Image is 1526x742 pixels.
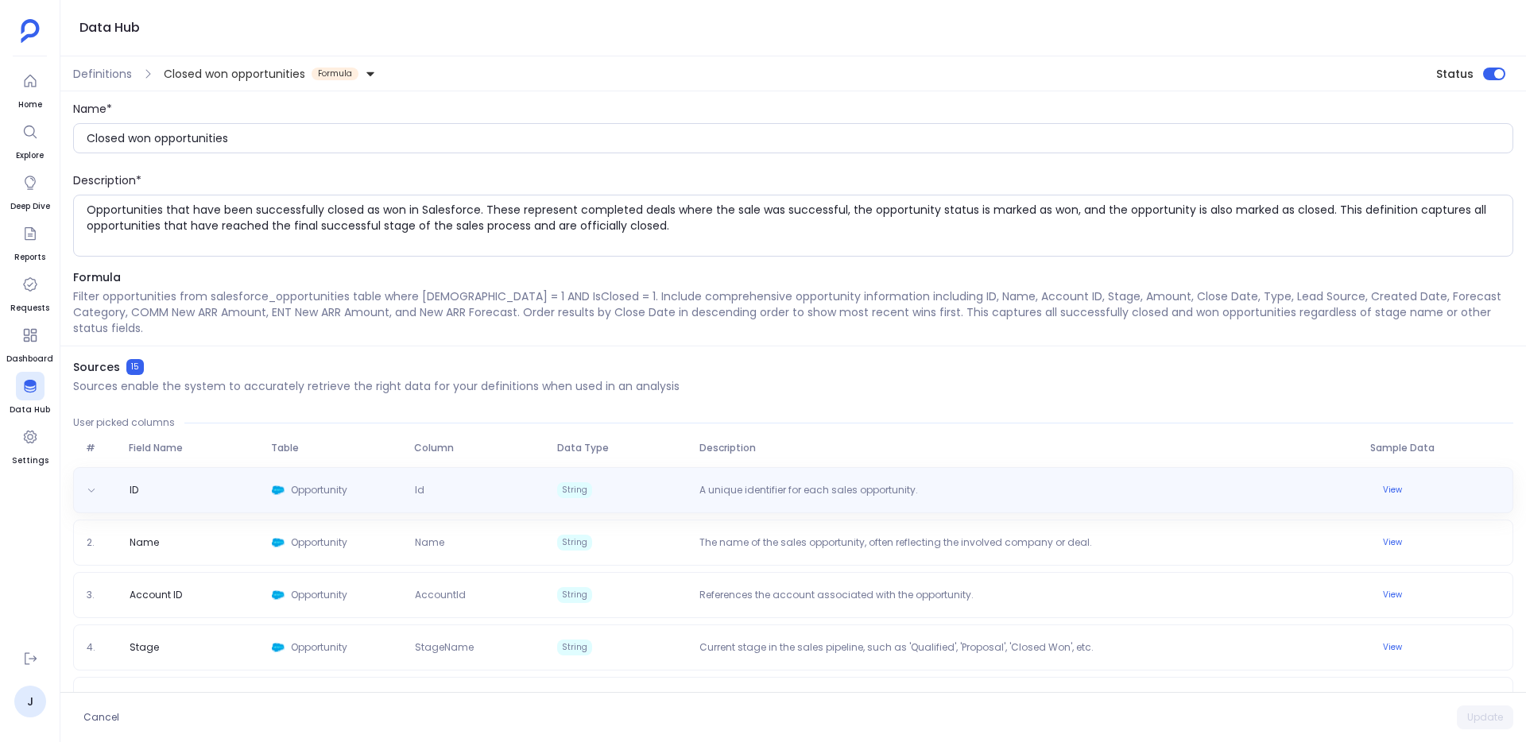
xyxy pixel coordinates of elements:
[16,118,45,162] a: Explore
[123,536,165,549] span: Name
[12,454,48,467] span: Settings
[409,484,551,497] span: Id
[123,641,165,654] span: Stage
[291,536,401,549] span: Opportunity
[1373,585,1412,605] button: View
[551,442,694,454] span: Data Type
[6,321,53,365] a: Dashboard
[10,372,50,416] a: Data Hub
[10,200,50,213] span: Deep Dive
[80,589,123,601] span: 3.
[1373,690,1412,709] button: View
[265,442,408,454] span: Table
[409,589,551,601] span: AccountId
[6,353,53,365] span: Dashboard
[693,442,1364,454] span: Description
[79,17,140,39] h1: Data Hub
[80,536,123,549] span: 2.
[123,484,145,497] span: ID
[123,589,188,601] span: Account ID
[291,484,401,497] span: Opportunity
[408,442,551,454] span: Column
[291,589,401,601] span: Opportunity
[161,61,379,87] button: Closed won opportunitiesFormula
[10,270,49,315] a: Requests
[80,641,123,654] span: 4.
[73,101,1513,117] div: Name*
[693,641,1363,654] p: Current stage in the sales pipeline, such as 'Qualified', 'Proposal', 'Closed Won', etc.
[693,484,1363,497] p: A unique identifier for each sales opportunity.
[122,442,265,454] span: Field Name
[73,359,120,375] span: Sources
[73,705,130,729] button: Cancel
[21,19,40,43] img: petavue logo
[1364,442,1507,454] span: Sample Data
[557,482,592,498] span: String
[14,219,45,264] a: Reports
[10,302,49,315] span: Requests
[73,288,1513,336] p: Filter opportunities from salesforce_opportunities table where [DEMOGRAPHIC_DATA] = 1 AND IsClose...
[14,251,45,264] span: Reports
[12,423,48,467] a: Settings
[557,640,592,655] span: String
[73,269,1513,285] span: Formula
[126,359,144,375] span: 15
[73,172,1513,188] div: Description*
[73,378,680,394] p: Sources enable the system to accurately retrieve the right data for your definitions when used in...
[1373,638,1412,657] button: View
[409,641,551,654] span: StageName
[1436,66,1474,82] span: Status
[164,66,305,82] span: Closed won opportunities
[79,442,122,454] span: #
[312,68,358,80] span: Formula
[16,67,45,111] a: Home
[73,66,132,82] span: Definitions
[557,535,592,551] span: String
[1373,481,1412,500] button: View
[16,149,45,162] span: Explore
[14,686,46,717] a: J
[693,589,1363,601] p: References the account associated with the opportunity.
[693,536,1363,549] p: The name of the sales opportunity, often reflecting the involved company or deal.
[10,168,50,213] a: Deep Dive
[1373,533,1412,552] button: View
[16,99,45,111] span: Home
[87,202,1512,249] textarea: Opportunities that have been successfully closed as won in Salesforce. These represent completed ...
[557,587,592,603] span: String
[409,536,551,549] span: Name
[291,641,401,654] span: Opportunity
[73,416,175,429] span: User picked columns
[10,404,50,416] span: Data Hub
[87,130,1512,146] input: Enter the name of definition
